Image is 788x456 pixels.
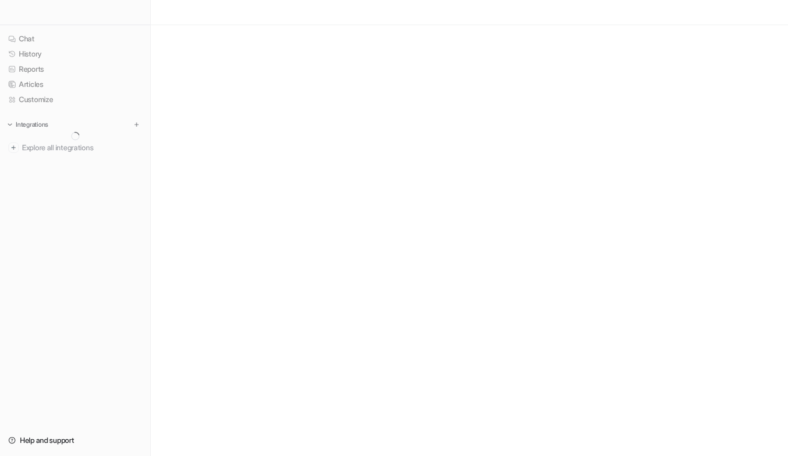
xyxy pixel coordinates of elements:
[4,62,146,76] a: Reports
[22,139,142,156] span: Explore all integrations
[6,121,14,128] img: expand menu
[4,47,146,61] a: History
[16,120,48,129] p: Integrations
[4,433,146,448] a: Help and support
[4,119,51,130] button: Integrations
[8,142,19,153] img: explore all integrations
[133,121,140,128] img: menu_add.svg
[4,92,146,107] a: Customize
[4,77,146,92] a: Articles
[4,140,146,155] a: Explore all integrations
[4,31,146,46] a: Chat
